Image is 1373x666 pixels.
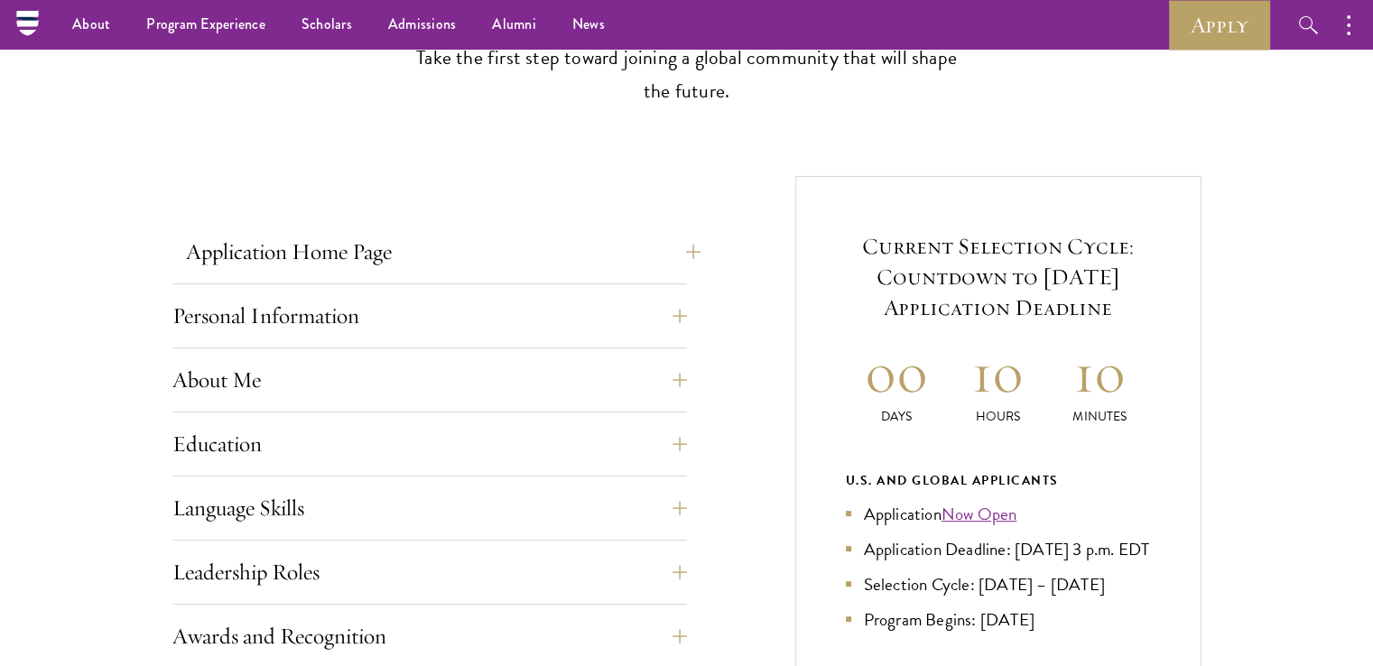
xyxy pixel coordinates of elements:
p: Hours [947,407,1049,426]
button: Awards and Recognition [172,615,687,658]
button: About Me [172,358,687,402]
a: Now Open [942,501,1017,527]
h2: 10 [1049,339,1151,407]
button: Application Home Page [186,230,700,273]
li: Program Begins: [DATE] [846,606,1151,633]
button: Education [172,422,687,466]
li: Application [846,501,1151,527]
h2: 10 [947,339,1049,407]
h5: Current Selection Cycle: Countdown to [DATE] Application Deadline [846,231,1151,323]
li: Selection Cycle: [DATE] – [DATE] [846,571,1151,597]
p: Days [846,407,948,426]
button: Leadership Roles [172,550,687,594]
p: Take the first step toward joining a global community that will shape the future. [407,42,967,108]
button: Language Skills [172,486,687,530]
p: Minutes [1049,407,1151,426]
div: U.S. and Global Applicants [846,469,1151,492]
li: Application Deadline: [DATE] 3 p.m. EDT [846,536,1151,562]
button: Personal Information [172,294,687,338]
h2: 00 [846,339,948,407]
